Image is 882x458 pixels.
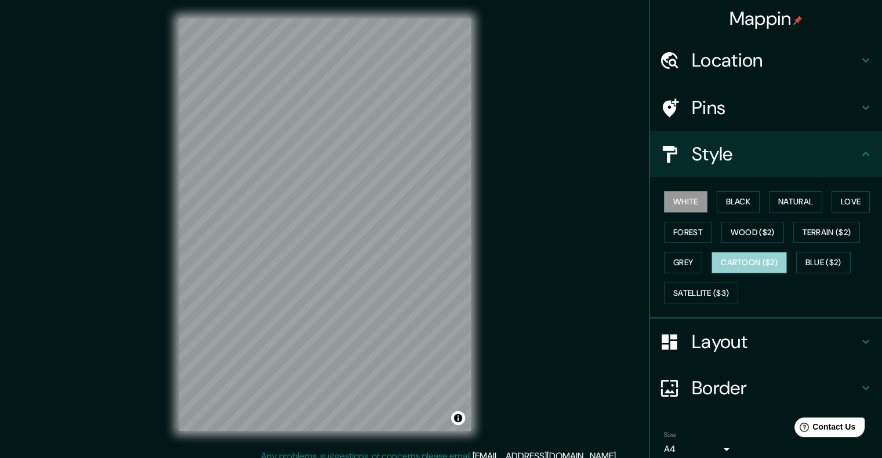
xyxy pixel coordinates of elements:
[650,318,882,365] div: Layout
[712,252,787,273] button: Cartoon ($2)
[793,222,861,243] button: Terrain ($2)
[650,365,882,411] div: Border
[664,252,702,273] button: Grey
[793,16,803,25] img: pin-icon.png
[832,191,870,212] button: Love
[179,19,471,431] canvas: Map
[721,222,784,243] button: Wood ($2)
[664,191,707,212] button: White
[664,430,676,440] label: Size
[650,37,882,83] div: Location
[729,7,803,30] h4: Mappin
[692,96,859,119] h4: Pins
[769,191,822,212] button: Natural
[692,49,859,72] h4: Location
[664,283,738,304] button: Satellite ($3)
[796,252,851,273] button: Blue ($2)
[664,222,712,243] button: Forest
[692,330,859,353] h4: Layout
[650,131,882,177] div: Style
[451,411,465,425] button: Toggle attribution
[692,376,859,400] h4: Border
[779,413,869,445] iframe: Help widget launcher
[717,191,760,212] button: Black
[650,85,882,131] div: Pins
[692,142,859,166] h4: Style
